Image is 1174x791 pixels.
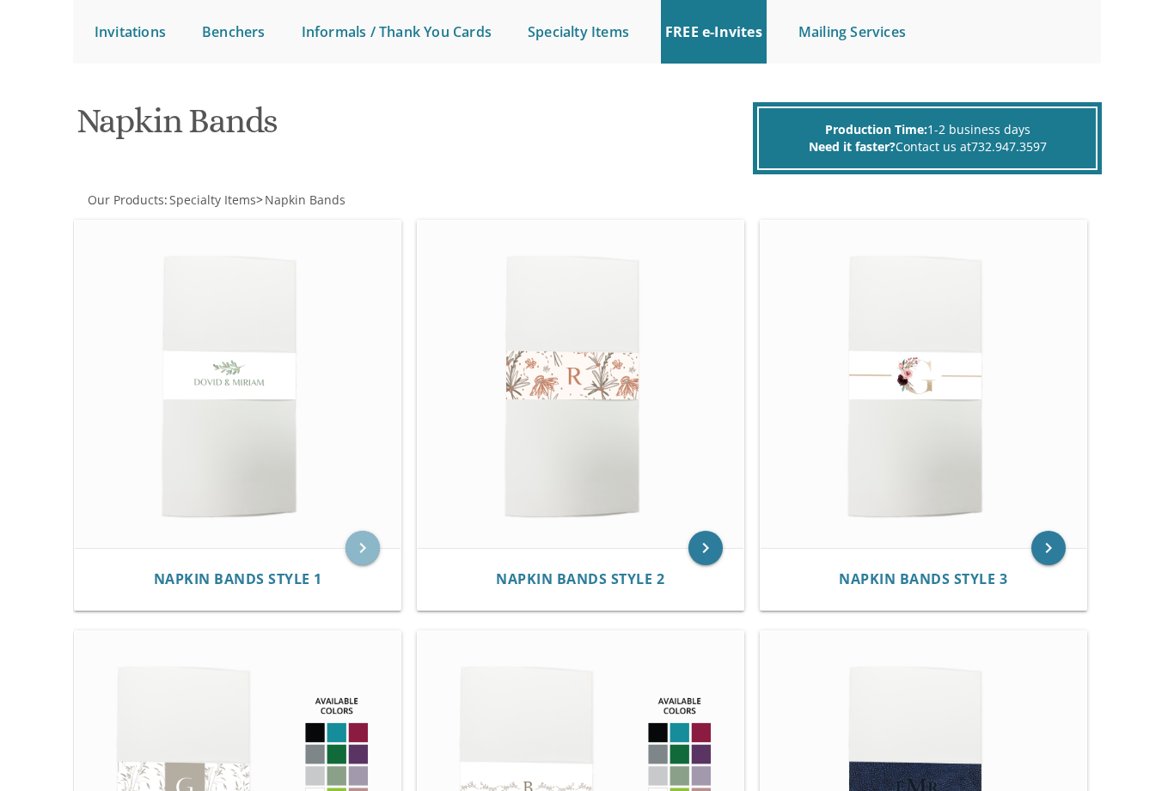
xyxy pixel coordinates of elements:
span: Specialty Items [169,192,256,208]
img: Napkin Bands Style 2 [418,221,743,549]
span: Napkin Bands Style 1 [154,569,322,588]
h1: Napkin Bands [76,102,749,153]
a: keyboard_arrow_right [688,531,723,565]
div: : [73,192,587,209]
a: Specialty Items [168,192,256,208]
div: 1-2 business days Contact us at [757,106,1098,170]
a: Our Products [86,192,164,208]
a: keyboard_arrow_right [1031,531,1066,565]
a: Napkin Bands Style 3 [839,571,1007,587]
img: Napkin Bands Style 3 [761,221,1086,549]
a: Napkin Bands Style 2 [496,571,664,587]
span: Napkin Bands Style 2 [496,569,664,588]
a: Napkin Bands [263,192,345,208]
span: Napkin Bands [265,192,345,208]
a: Napkin Bands Style 1 [154,571,322,587]
img: Napkin Bands Style 1 [75,221,401,549]
a: keyboard_arrow_right [345,531,380,565]
span: Production Time: [825,121,927,137]
span: Napkin Bands Style 3 [839,569,1007,588]
a: 732.947.3597 [971,138,1047,155]
span: > [256,192,345,208]
span: Need it faster? [809,138,896,155]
